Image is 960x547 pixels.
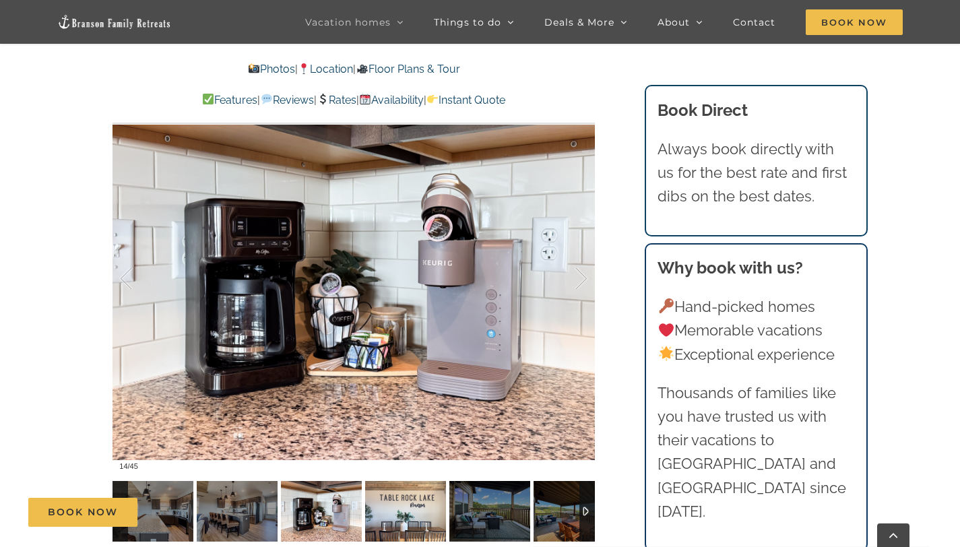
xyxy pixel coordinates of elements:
[365,481,446,542] img: Dreamweaver-Cabin-at-Table-Rock-Lake-1015-scaled.jpg-nggid042874-ngg0dyn-120x90-00f0w010c011r110f...
[48,507,118,518] span: Book Now
[57,14,172,30] img: Branson Family Retreats Logo
[317,94,328,104] img: 💲
[534,481,614,542] img: Dreamweaver-Cabin-Table-Rock-Lake-2007-scaled.jpg-nggid043194-ngg0dyn-120x90-00f0w010c011r110f110...
[113,92,595,109] p: | | | |
[658,137,854,209] p: Always book directly with us for the best rate and first dibs on the best dates.
[659,298,674,313] img: 🔑
[281,481,362,542] img: Dreamweaver-Cabin-at-Table-Rock-Lake-1014-scaled.jpg-nggid042875-ngg0dyn-120x90-00f0w010c011r110f...
[260,94,313,106] a: Reviews
[357,63,368,74] img: 🎥
[659,346,674,361] img: 🌟
[360,94,371,104] img: 📆
[356,63,459,75] a: Floor Plans & Tour
[298,63,353,75] a: Location
[427,94,438,104] img: 👉
[359,94,424,106] a: Availability
[202,94,257,106] a: Features
[113,481,193,542] img: Dreamweaver-Cabin-at-Table-Rock-Lake-1012-scaled.jpg-nggid042877-ngg0dyn-120x90-00f0w010c011r110f...
[298,63,309,74] img: 📍
[248,63,295,75] a: Photos
[426,94,505,106] a: Instant Quote
[449,481,530,542] img: Dreamweaver-Cabin-Table-Rock-Lake-2001-scaled.jpg-nggid043204-ngg0dyn-120x90-00f0w010c011r110f110...
[197,481,278,542] img: Dreamweaver-Cabin-at-Table-Rock-Lake-1013-scaled.jpg-nggid042876-ngg0dyn-120x90-00f0w010c011r110f...
[658,256,854,280] h3: Why book with us?
[113,61,595,78] p: | |
[28,498,137,527] a: Book Now
[658,295,854,366] p: Hand-picked homes Memorable vacations Exceptional experience
[658,18,690,27] span: About
[806,9,903,35] span: Book Now
[203,94,214,104] img: ✅
[305,18,391,27] span: Vacation homes
[261,94,272,104] img: 💬
[659,323,674,337] img: ❤️
[658,100,748,120] b: Book Direct
[317,94,356,106] a: Rates
[544,18,614,27] span: Deals & More
[658,381,854,523] p: Thousands of families like you have trusted us with their vacations to [GEOGRAPHIC_DATA] and [GEO...
[733,18,775,27] span: Contact
[249,63,259,74] img: 📸
[434,18,501,27] span: Things to do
